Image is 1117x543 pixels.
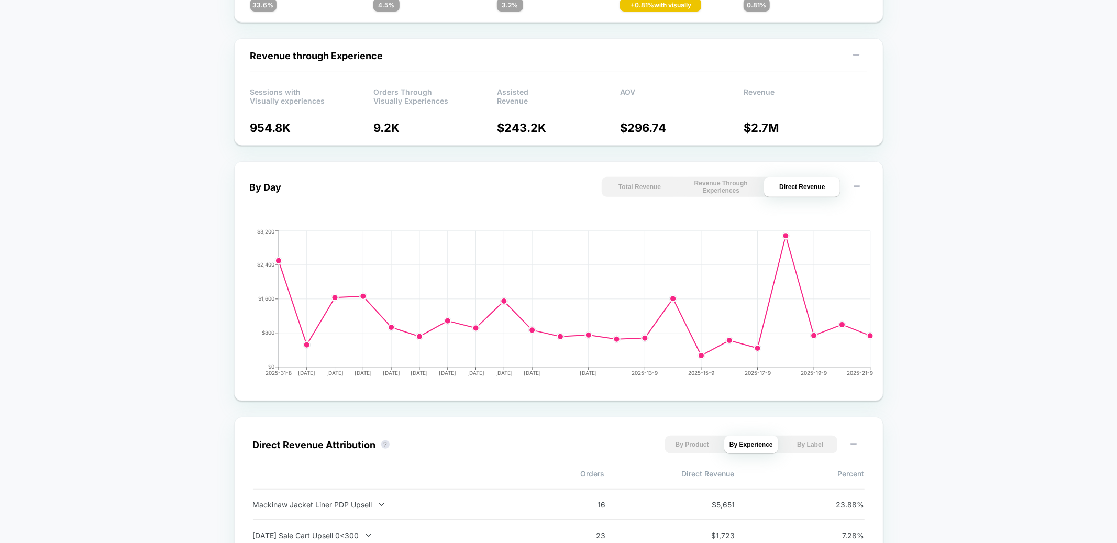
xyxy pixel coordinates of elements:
button: By Product [665,436,719,453]
tspan: [DATE] [326,370,344,376]
span: Revenue through Experience [250,50,383,61]
span: 7.28 % [817,531,865,540]
span: $ 5,651 [688,500,735,509]
p: Assisted Revenue [497,87,621,103]
span: Direct Revenue [605,469,735,478]
button: Direct Revenue [764,177,840,197]
p: AOV [620,87,744,103]
span: Percent [735,469,865,478]
tspan: 2025-13-9 [632,370,658,376]
tspan: $0 [268,364,274,370]
tspan: [DATE] [523,370,540,376]
tspan: $3,200 [257,228,274,235]
span: 16 [559,500,606,509]
p: Orders Through Visually Experiences [373,87,497,103]
p: Revenue [744,87,867,103]
tspan: [DATE] [354,370,371,376]
span: 23 [559,531,606,540]
p: $ 243.2K [497,121,621,135]
p: $ 2.7M [744,121,867,135]
tspan: $800 [262,330,274,336]
span: 23.88 % [817,500,865,509]
tspan: 2025-19-9 [801,370,827,376]
tspan: 2025-21-9 [847,370,873,376]
p: 954.8K [250,121,374,135]
button: Revenue Through Experiences [683,177,759,197]
tspan: $1,600 [258,296,274,302]
span: $ 1,723 [688,531,735,540]
button: Total Revenue [602,177,678,197]
tspan: $2,400 [257,262,274,268]
div: By Day [250,182,282,193]
tspan: 2025-15-9 [688,370,714,376]
tspan: [DATE] [298,370,315,376]
tspan: [DATE] [495,370,512,376]
tspan: [DATE] [382,370,400,376]
tspan: [DATE] [467,370,484,376]
tspan: 2025-31-8 [266,370,292,376]
div: [DATE] Sale Cart Upsell 0<300 [253,531,528,540]
p: 9.2K [373,121,497,135]
tspan: [DATE] [580,370,597,376]
tspan: [DATE] [411,370,428,376]
div: Direct Revenue Attribution [253,439,376,450]
p: Sessions with Visually experiences [250,87,374,103]
button: By Experience [724,436,778,453]
tspan: [DATE] [439,370,456,376]
button: ? [381,440,390,449]
button: By Label [783,436,837,453]
p: $ 296.74 [620,121,744,135]
span: Orders [475,469,605,478]
div: Mackinaw Jacket Liner PDP Upsell [253,500,528,509]
tspan: 2025-17-9 [744,370,770,376]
